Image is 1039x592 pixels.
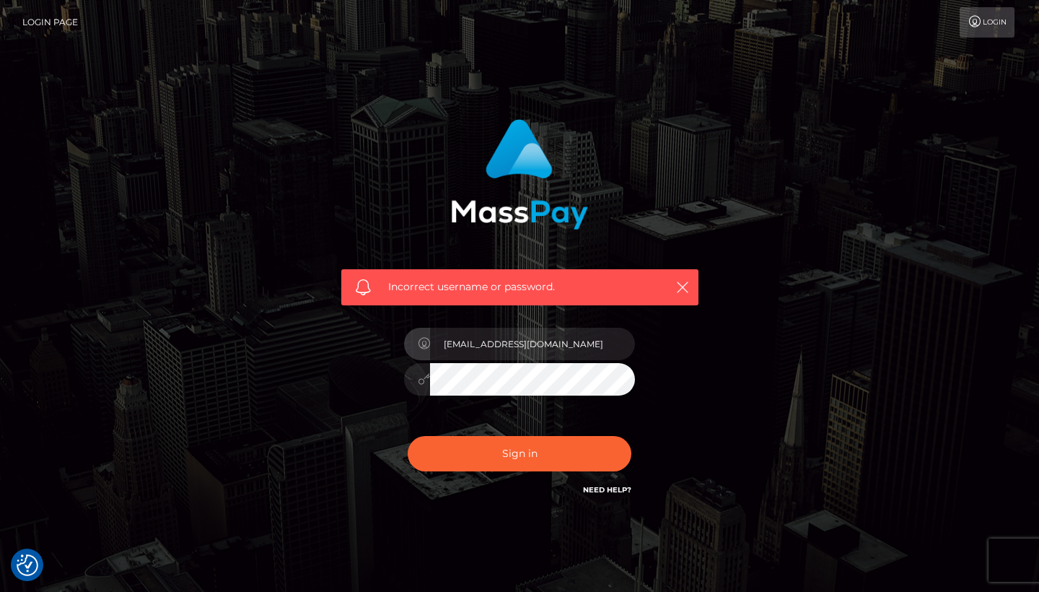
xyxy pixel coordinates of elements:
img: Revisit consent button [17,554,38,576]
a: Need Help? [583,485,631,495]
a: Login [960,7,1014,38]
button: Sign in [408,436,631,471]
button: Consent Preferences [17,554,38,576]
input: Username... [430,328,635,360]
img: MassPay Login [451,119,588,230]
span: Incorrect username or password. [388,279,652,295]
a: Login Page [22,7,78,38]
